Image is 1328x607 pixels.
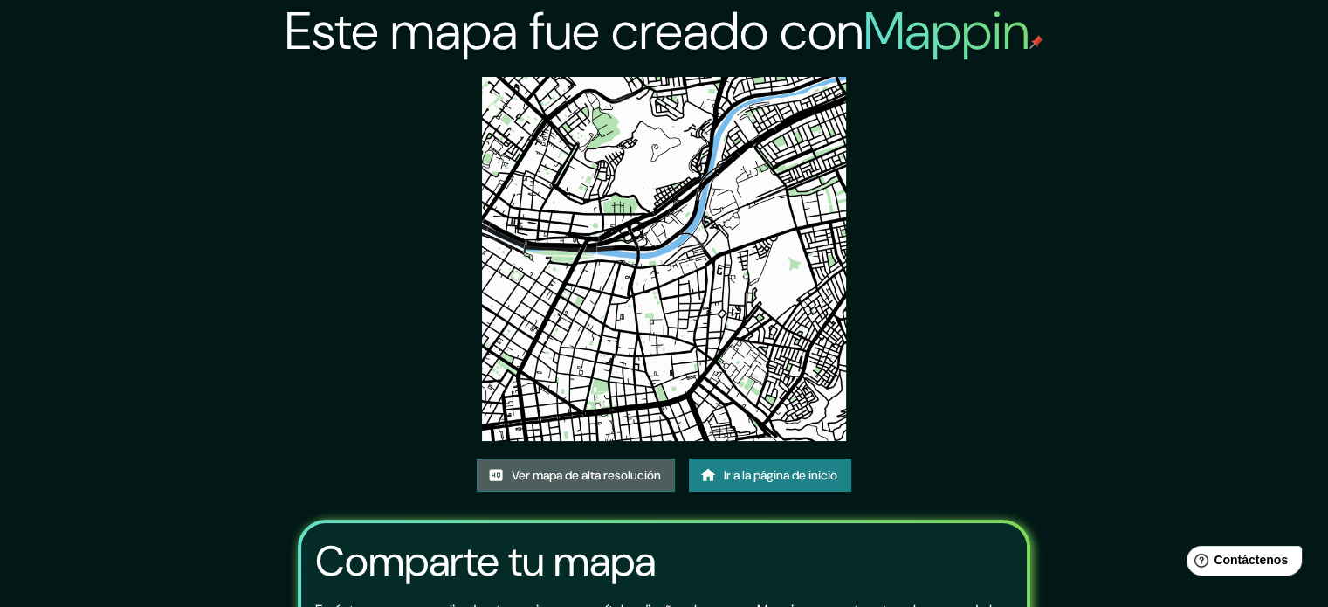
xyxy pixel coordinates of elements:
iframe: Lanzador de widgets de ayuda [1173,539,1309,588]
img: created-map [482,77,846,441]
font: Ir a la página de inicio [724,467,837,483]
font: Ver mapa de alta resolución [512,467,661,483]
a: Ir a la página de inicio [689,459,851,492]
img: pin de mapeo [1029,35,1043,49]
a: Ver mapa de alta resolución [477,459,675,492]
font: Comparte tu mapa [315,534,656,589]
